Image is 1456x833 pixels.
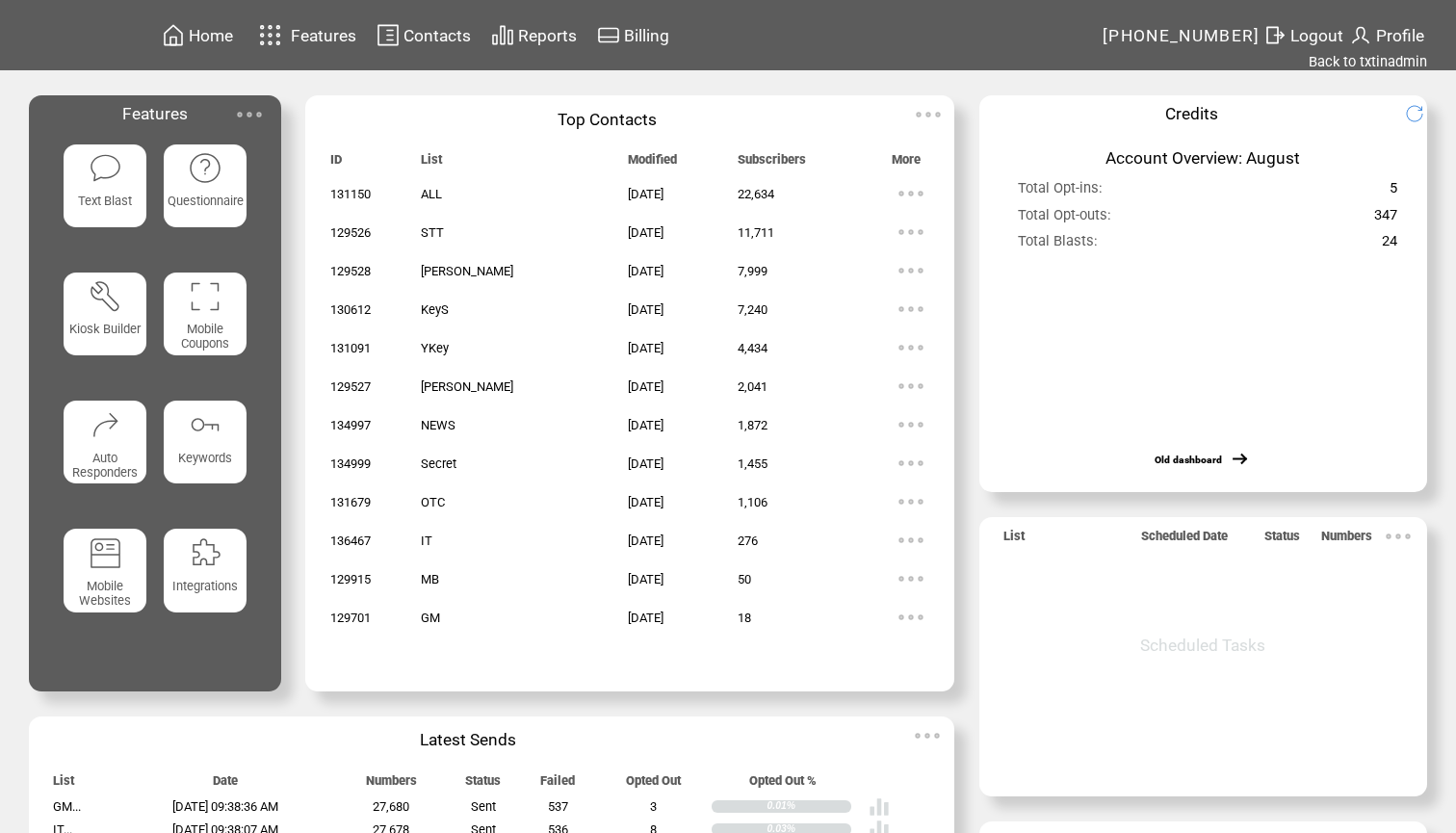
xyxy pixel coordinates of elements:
[892,521,930,560] img: ellypsis.svg
[738,534,758,548] span: 276
[172,799,278,814] span: [DATE] 09:38:36 AM
[189,26,233,45] span: Home
[738,572,751,586] span: 50
[628,225,663,240] span: [DATE]
[366,773,417,796] span: Numbers
[330,611,371,625] span: 129701
[373,799,409,814] span: 27,680
[1141,529,1228,552] span: Scheduled Date
[1374,206,1397,232] span: 347
[291,26,356,45] span: Features
[908,716,947,755] img: ellypsis.svg
[330,302,371,317] span: 130612
[1382,232,1397,258] span: 24
[89,151,122,185] img: text-blast.svg
[738,341,767,355] span: 4,434
[1379,517,1417,556] img: ellypsis.svg
[738,418,767,432] span: 1,872
[1105,148,1300,168] span: Account Overview: August
[89,407,122,441] img: auto-responders.svg
[168,194,244,208] span: Questionnaire
[421,456,456,471] span: Secret
[53,773,74,796] span: List
[1165,104,1218,123] span: Credits
[594,20,672,50] a: Billing
[64,401,147,512] a: Auto Responders
[1003,529,1025,552] span: List
[892,444,930,482] img: ellypsis.svg
[628,572,663,586] span: [DATE]
[628,534,663,548] span: [DATE]
[650,799,657,814] span: 3
[64,273,147,384] a: Kiosk Builder
[892,152,921,175] span: More
[230,95,269,134] img: ellypsis.svg
[72,451,138,480] span: Auto Responders
[172,579,238,593] span: Integrations
[421,611,440,625] span: GM
[1390,179,1397,205] span: 5
[628,456,663,471] span: [DATE]
[628,495,663,509] span: [DATE]
[188,279,221,313] img: coupons.svg
[403,26,471,45] span: Contacts
[159,20,236,50] a: Home
[330,534,371,548] span: 136467
[64,529,147,640] a: Mobile Websites
[892,213,930,251] img: ellypsis.svg
[1346,20,1427,50] a: Profile
[738,456,767,471] span: 1,455
[330,456,371,471] span: 134999
[597,23,620,47] img: creidtcard.svg
[738,495,767,509] span: 1,106
[892,598,930,637] img: ellypsis.svg
[164,273,247,384] a: Mobile Coupons
[892,405,930,444] img: ellypsis.svg
[421,418,455,432] span: NEWS
[330,379,371,394] span: 129527
[1263,23,1287,47] img: exit.svg
[1103,26,1261,45] span: [PHONE_NUMBER]
[738,264,767,278] span: 7,999
[628,152,677,175] span: Modified
[540,773,575,796] span: Failed
[628,302,663,317] span: [DATE]
[628,379,663,394] span: [DATE]
[628,341,663,355] span: [DATE]
[421,152,442,175] span: List
[421,225,444,240] span: STT
[164,401,247,512] a: Keywords
[330,152,342,175] span: ID
[488,20,580,50] a: Reports
[79,579,131,608] span: Mobile Websites
[892,367,930,405] img: ellypsis.svg
[548,799,568,814] span: 537
[374,20,474,50] a: Contacts
[178,451,232,465] span: Keywords
[53,799,81,814] span: GM...
[471,799,496,814] span: Sent
[558,110,657,129] span: Top Contacts
[738,379,767,394] span: 2,041
[518,26,577,45] span: Reports
[188,407,221,441] img: keywords.svg
[330,495,371,509] span: 131679
[738,152,806,175] span: Subscribers
[330,225,371,240] span: 129526
[1261,20,1346,50] a: Logout
[250,16,359,54] a: Features
[892,290,930,328] img: ellypsis.svg
[330,187,371,201] span: 131150
[78,194,132,208] span: Text Blast
[892,328,930,367] img: ellypsis.svg
[767,800,851,813] div: 0.01%
[628,187,663,201] span: [DATE]
[1018,179,1103,205] span: Total Opt-ins:
[421,302,449,317] span: KeyS
[122,104,188,123] span: Features
[421,379,513,394] span: [PERSON_NAME]
[164,144,247,256] a: Questionnaire
[69,322,141,336] span: Kiosk Builder
[188,536,221,570] img: integrations.svg
[162,23,185,47] img: home.svg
